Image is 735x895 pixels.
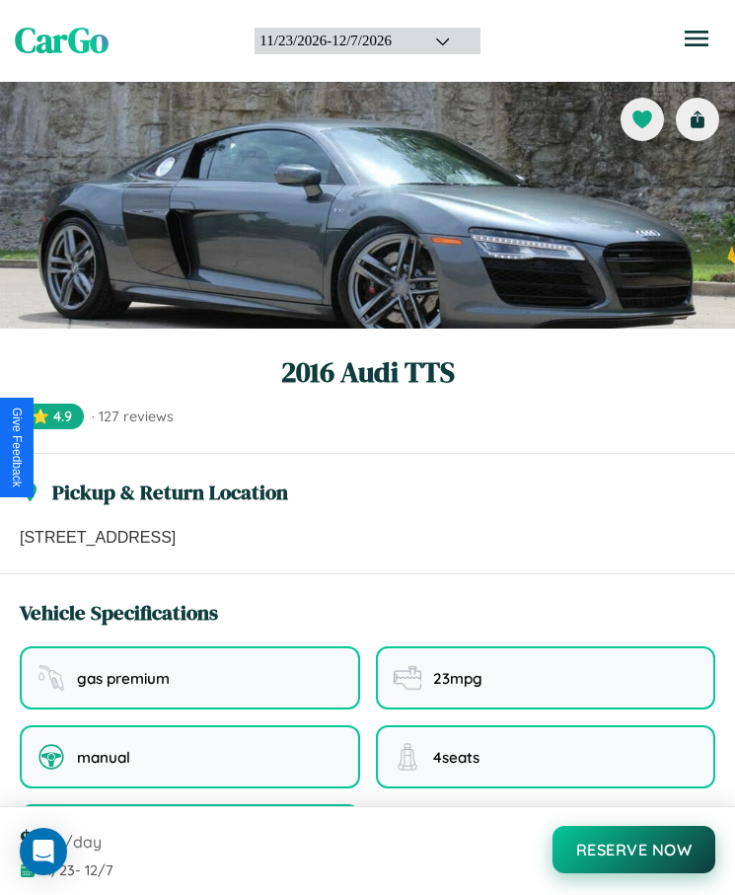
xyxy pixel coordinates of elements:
div: 11 / 23 / 2026 - 12 / 7 / 2026 [259,33,410,49]
img: fuel efficiency [394,664,421,692]
span: manual [77,748,130,767]
span: CarGo [15,17,109,64]
span: 4 seats [433,748,479,767]
button: Reserve Now [552,826,716,873]
div: Give Feedback [10,408,24,487]
h3: Pickup & Return Location [52,478,288,506]
h1: 2016 Audi TTS [20,352,715,392]
span: 23 mpg [433,669,482,688]
img: seating [394,743,421,771]
div: Open Intercom Messenger [20,828,67,875]
span: 11 / 23 - 12 / 7 [41,861,113,879]
span: ⭐ 4.9 [20,404,84,429]
p: [STREET_ADDRESS] [20,526,715,550]
span: $ 110 [20,823,60,856]
span: gas premium [77,669,170,688]
img: fuel type [37,664,65,692]
span: /day [64,832,102,852]
h3: Vehicle Specifications [20,598,218,627]
span: · 127 reviews [92,408,174,425]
